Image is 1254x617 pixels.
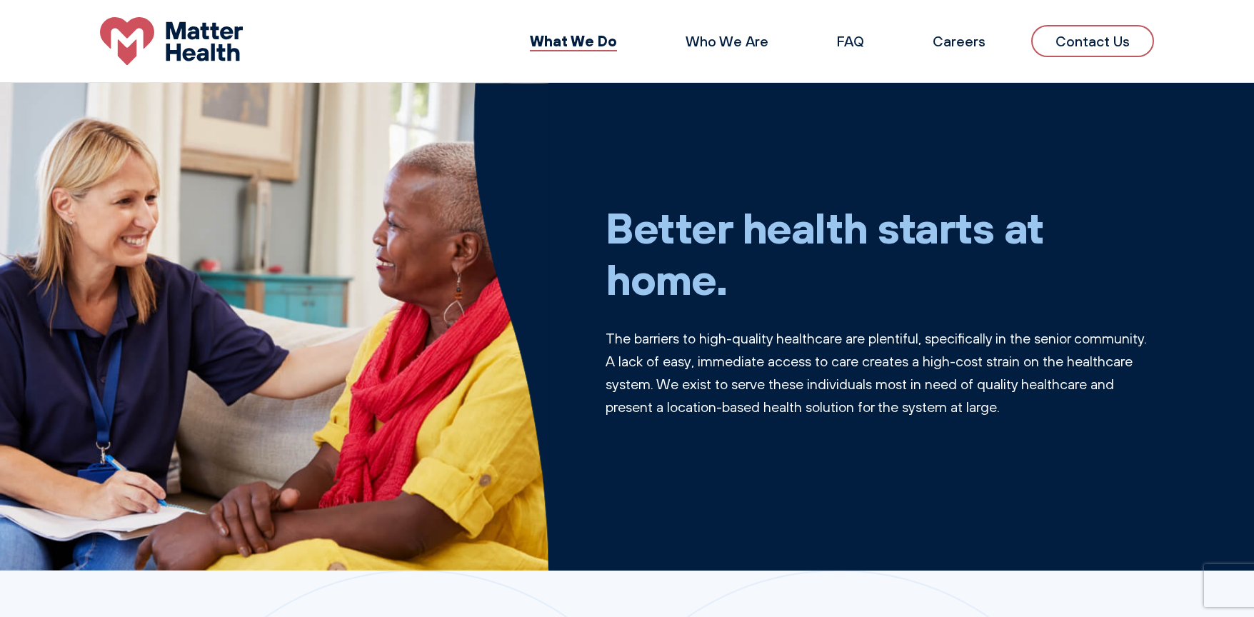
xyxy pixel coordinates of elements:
a: Careers [933,32,985,50]
a: Contact Us [1031,25,1154,57]
p: The barriers to high-quality healthcare are plentiful, specifically in the senior community. A la... [606,327,1154,418]
a: What We Do [530,31,617,50]
a: FAQ [837,32,864,50]
h1: Better health starts at home. [606,201,1154,304]
a: Who We Are [686,32,768,50]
